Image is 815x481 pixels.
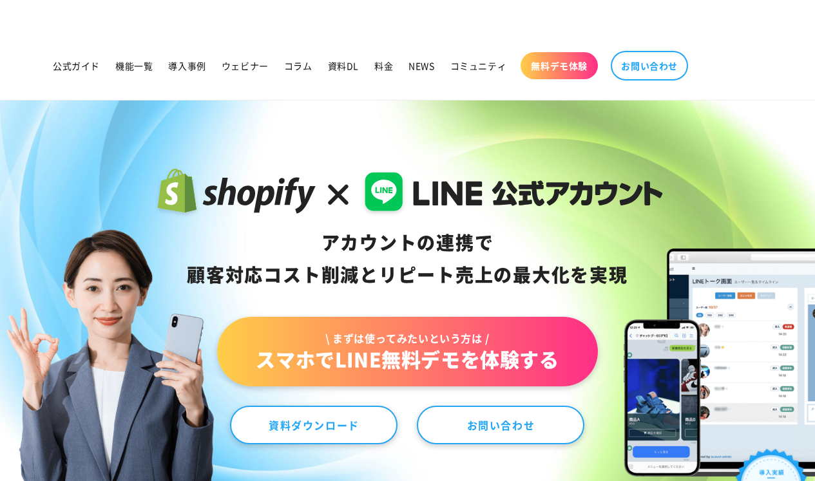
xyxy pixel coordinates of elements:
a: コミュニティ [443,52,515,79]
span: コミュニティ [450,60,507,71]
a: ウェビナー [214,52,276,79]
a: 無料デモ体験 [521,52,598,79]
span: NEWS [408,60,434,71]
div: アカウントの連携で 顧客対応コスト削減と リピート売上の 最大化を実現 [152,227,663,291]
span: \ まずは使ってみたいという方は / [256,331,559,345]
a: お問い合わせ [417,406,584,444]
a: NEWS [401,52,442,79]
span: お問い合わせ [621,60,678,71]
a: 資料ダウンロード [230,406,398,444]
a: お問い合わせ [611,51,688,80]
a: 機能一覧 [108,52,160,79]
a: 導入事例 [160,52,213,79]
a: 公式ガイド [45,52,108,79]
span: 公式ガイド [53,60,100,71]
a: 料金 [367,52,401,79]
span: 料金 [374,60,393,71]
span: コラム [284,60,312,71]
a: コラム [276,52,320,79]
span: 機能一覧 [115,60,153,71]
a: \ まずは使ってみたいという方は /スマホでLINE無料デモを体験する [217,317,597,386]
span: 資料DL [328,60,359,71]
a: 資料DL [320,52,367,79]
span: 無料デモ体験 [531,60,588,71]
span: ウェビナー [222,60,269,71]
span: 導入事例 [168,60,206,71]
